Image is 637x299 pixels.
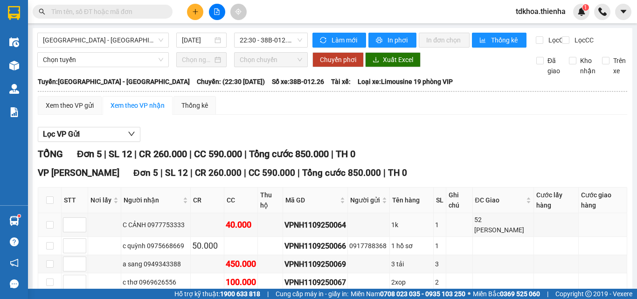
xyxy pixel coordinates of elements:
span: Lọc VP Gửi [43,128,80,140]
strong: 1900 633 818 [220,290,260,298]
span: Người gửi [350,195,380,205]
td: VPNH1109250066 [283,237,348,255]
span: Xuất Excel [383,55,413,65]
button: In đơn chọn [419,33,470,48]
span: Lọc CR [545,35,569,45]
span: Chọn chuyến [240,53,302,67]
strong: 0369 525 060 [500,290,540,298]
button: file-add [209,4,225,20]
span: | [383,167,386,178]
span: bar-chart [479,37,487,44]
span: In phơi [388,35,409,45]
button: printerIn phơi [368,33,416,48]
div: VPNH1109250067 [284,277,346,288]
div: 50.000 [192,239,222,252]
span: Chuyến: (22:30 [DATE]) [197,76,265,87]
span: SL 12 [109,148,132,160]
div: 1 [435,241,444,251]
div: c quỳnh 0975668669 [123,241,189,251]
div: Xem theo VP nhận [111,100,165,111]
span: Tổng cước 850.000 [249,148,329,160]
button: Chuyển phơi [312,52,364,67]
div: 2xop [391,277,432,287]
button: caret-down [615,4,631,20]
th: Cước lấy hàng [534,188,579,213]
span: Tài xế: [331,76,351,87]
div: 1 hồ sơ [391,241,432,251]
div: VPNH1109250064 [284,219,346,231]
span: | [244,148,247,160]
span: copyright [585,291,592,297]
span: tdkhoa.thienha [508,6,573,17]
span: Mã GD [285,195,338,205]
th: Cước giao hàng [579,188,627,213]
span: ĐC Giao [475,195,524,205]
div: 40.000 [226,218,256,231]
div: VPNH1109250066 [284,240,346,252]
span: Đã giao [544,56,564,76]
span: CR 260.000 [195,167,242,178]
button: plus [187,4,203,20]
span: Đơn 5 [133,167,158,178]
span: Cung cấp máy in - giấy in: [276,289,348,299]
span: Kho nhận [576,56,599,76]
img: warehouse-icon [9,216,19,226]
span: | [267,289,269,299]
div: C CẢNH 0977753333 [123,220,189,230]
button: syncLàm mới [312,33,366,48]
span: plus [192,8,199,15]
span: aim [235,8,242,15]
img: icon-new-feature [577,7,586,16]
span: ⚪️ [468,292,471,296]
span: TH 0 [388,167,407,178]
div: 3 tải [391,259,432,269]
span: | [104,148,106,160]
div: 450.000 [226,257,256,271]
span: file-add [214,8,220,15]
div: 1 [435,220,444,230]
span: 22:30 - 38B-012.26 [240,33,302,47]
button: downloadXuất Excel [365,52,421,67]
div: 52 [PERSON_NAME] [474,215,532,235]
span: CR 260.000 [139,148,187,160]
th: SL [434,188,446,213]
td: VPNH1109250069 [283,255,348,273]
img: logo-vxr [8,6,20,20]
div: 2 [435,277,444,287]
span: printer [376,37,384,44]
span: down [128,130,135,138]
span: sync [320,37,328,44]
span: Lọc CC [571,35,595,45]
span: | [244,167,246,178]
span: 1 [584,4,587,11]
span: | [134,148,137,160]
span: | [298,167,300,178]
div: 100.000 [226,276,256,289]
th: Ghi chú [446,188,472,213]
input: Tìm tên, số ĐT hoặc mã đơn [51,7,161,17]
span: SL 12 [165,167,188,178]
span: Hỗ trợ kỹ thuật: [174,289,260,299]
span: Đơn 5 [77,148,102,160]
th: STT [62,188,88,213]
sup: 1 [18,215,21,217]
span: Miền Bắc [473,289,540,299]
td: VPNH1109250067 [283,273,348,292]
img: warehouse-icon [9,61,19,70]
span: question-circle [10,237,19,246]
img: solution-icon [9,107,19,117]
span: | [189,148,192,160]
sup: 1 [582,4,589,11]
span: Trên xe [609,56,630,76]
span: Loại xe: Limousine 19 phòng VIP [358,76,453,87]
span: CC 590.000 [249,167,295,178]
div: 3 [435,259,444,269]
button: aim [230,4,247,20]
span: VP [PERSON_NAME] [38,167,119,178]
div: 1k [391,220,432,230]
span: Nơi lấy [90,195,111,205]
span: search [39,8,45,15]
span: Hà Nội - Hà Tĩnh [43,33,163,47]
span: caret-down [619,7,628,16]
th: Tên hàng [390,188,434,213]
